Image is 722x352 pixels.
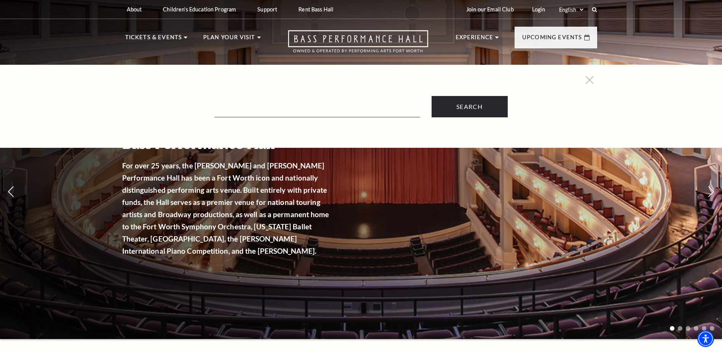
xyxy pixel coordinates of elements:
p: About [127,6,142,13]
div: Accessibility Menu [697,330,714,347]
p: Upcoming Events [522,33,582,46]
input: Text field [215,102,420,117]
p: Experience [456,33,494,46]
p: Plan Your Visit [203,33,255,46]
p: Rent Bass Hall [298,6,333,13]
p: Children's Education Program [163,6,236,13]
p: Tickets & Events [125,33,182,46]
p: Support [257,6,277,13]
a: Open this option [261,30,456,60]
input: Submit button [432,96,508,117]
select: Select: [558,6,585,13]
strong: For over 25 years, the [PERSON_NAME] and [PERSON_NAME] Performance Hall has been a Fort Worth ico... [122,161,329,255]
